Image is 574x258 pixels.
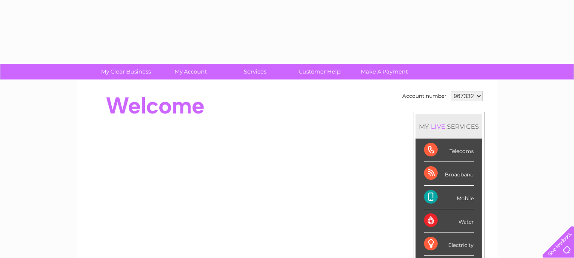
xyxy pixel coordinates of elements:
div: MY SERVICES [416,114,482,139]
a: My Clear Business [91,64,161,79]
div: Broadband [424,162,474,185]
div: Water [424,209,474,232]
div: Electricity [424,232,474,256]
a: Make A Payment [349,64,419,79]
div: LIVE [429,122,447,130]
a: Services [220,64,290,79]
div: Telecoms [424,139,474,162]
a: My Account [156,64,226,79]
div: Mobile [424,186,474,209]
td: Account number [400,89,449,103]
a: Customer Help [285,64,355,79]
